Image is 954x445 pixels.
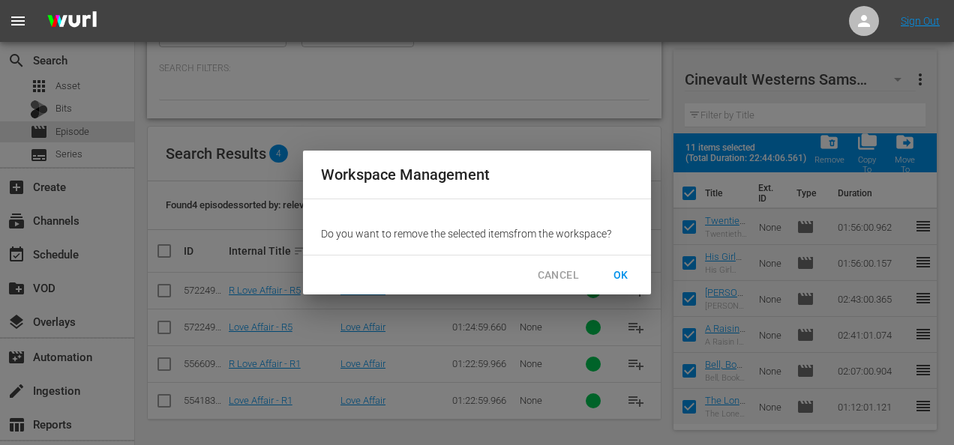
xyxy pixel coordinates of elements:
[538,266,579,285] span: CANCEL
[321,163,633,187] h2: Workspace Management
[526,261,591,289] button: CANCEL
[321,226,633,241] p: Do you want to remove the selected item s from the workspace?
[609,266,633,285] span: OK
[901,15,940,27] a: Sign Out
[597,261,645,289] button: OK
[36,4,108,39] img: ans4CAIJ8jUAAAAAAAAAAAAAAAAAAAAAAAAgQb4GAAAAAAAAAAAAAAAAAAAAAAAAJMjXAAAAAAAAAAAAAAAAAAAAAAAAgAT5G...
[9,12,27,30] span: menu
